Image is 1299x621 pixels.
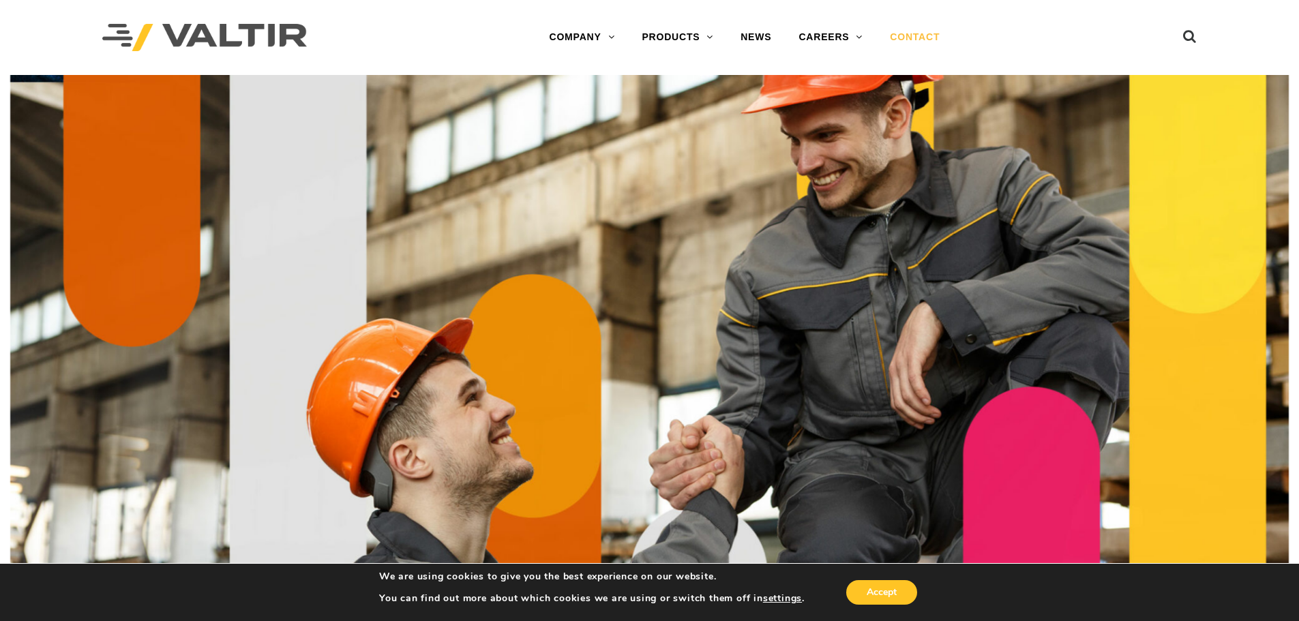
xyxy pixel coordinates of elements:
a: CONTACT [876,24,953,51]
button: settings [763,592,802,605]
img: Valtir [102,24,307,52]
p: We are using cookies to give you the best experience on our website. [379,571,805,583]
p: You can find out more about which cookies we are using or switch them off in . [379,592,805,605]
a: COMPANY [535,24,628,51]
button: Accept [846,580,917,605]
a: CAREERS [785,24,876,51]
a: NEWS [727,24,785,51]
a: PRODUCTS [628,24,727,51]
img: Contact_1 [10,75,1289,579]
